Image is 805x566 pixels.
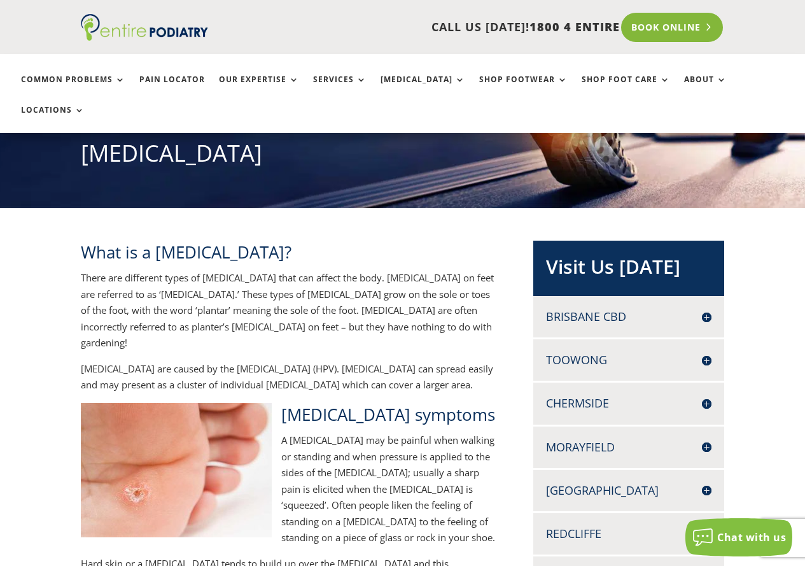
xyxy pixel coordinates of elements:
[81,14,208,41] img: logo (1)
[225,19,620,36] p: CALL US [DATE]!
[21,106,85,133] a: Locations
[81,241,498,270] h2: What is a [MEDICAL_DATA]?
[81,31,208,43] a: Entire Podiatry
[81,138,725,176] h1: [MEDICAL_DATA]
[81,403,272,537] img: Picture of a plantar wart on feet
[546,483,711,499] h4: [GEOGRAPHIC_DATA]
[685,518,792,556] button: Chat with us
[546,352,711,368] h4: Toowong
[546,439,711,455] h4: Morayfield
[546,253,711,287] h2: Visit Us [DATE]
[139,75,205,103] a: Pain Locator
[529,19,620,34] span: 1800 4 ENTIRE
[313,75,367,103] a: Services
[381,75,465,103] a: [MEDICAL_DATA]
[684,75,727,103] a: About
[81,270,498,361] p: There are different types of [MEDICAL_DATA] that can affect the body. [MEDICAL_DATA] on feet are ...
[546,526,711,542] h4: Redcliffe
[479,75,568,103] a: Shop Footwear
[219,75,299,103] a: Our Expertise
[582,75,670,103] a: Shop Foot Care
[81,361,498,403] p: [MEDICAL_DATA] are caused by the [MEDICAL_DATA] (HPV). [MEDICAL_DATA] can spread easily and may p...
[717,530,786,544] span: Chat with us
[546,395,711,411] h4: Chermside
[546,309,711,325] h4: Brisbane CBD
[21,75,125,103] a: Common Problems
[81,432,498,556] p: A [MEDICAL_DATA] may be painful when walking or standing and when pressure is applied to the side...
[621,13,724,42] a: Book Online
[81,403,498,432] h2: [MEDICAL_DATA] symptoms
